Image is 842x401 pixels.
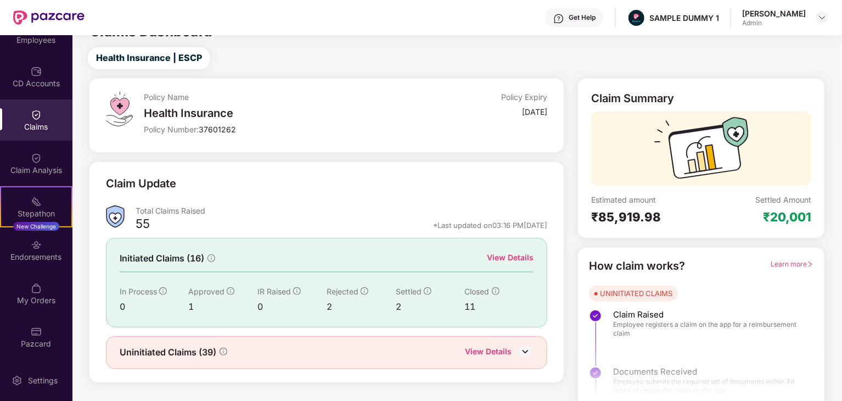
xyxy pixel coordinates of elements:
[1,208,71,219] div: Stepathon
[600,288,672,299] div: UNINITIATED CLAIMS
[207,254,215,262] span: info-circle
[199,125,236,134] span: 37601262
[188,300,257,314] div: 1
[13,10,85,25] img: New Pazcare Logo
[13,222,59,231] div: New Challenge
[591,194,701,205] div: Estimated amount
[763,209,811,225] div: ₹20,001
[396,287,422,296] span: Settled
[522,107,547,117] div: [DATE]
[12,375,23,386] img: svg+xml;base64,PHN2ZyBpZD0iU2V0dGluZy0yMHgyMCIgeG1sbnM9Imh0dHA6Ly93d3cudzMub3JnLzIwMDAvc3ZnIiB3aW...
[487,252,534,264] div: View Details
[755,194,811,205] div: Settled Amount
[31,326,42,337] img: svg+xml;base64,PHN2ZyBpZD0iUGF6Y2FyZCIgeG1sbnM9Imh0dHA6Ly93d3cudzMub3JnLzIwMDAvc3ZnIiB3aWR0aD0iMj...
[120,300,189,314] div: 0
[613,309,802,320] span: Claim Raised
[553,13,564,24] img: svg+xml;base64,PHN2ZyBpZD0iSGVscC0zMngzMiIgeG1sbnM9Imh0dHA6Ly93d3cudzMub3JnLzIwMDAvc3ZnIiB3aWR0aD...
[31,240,42,250] img: svg+xml;base64,PHN2ZyBpZD0iRW5kb3JzZW1lbnRzIiB4bWxucz0iaHR0cDovL3d3dy53My5vcmcvMjAwMC9zdmciIHdpZH...
[31,153,42,164] img: svg+xml;base64,PHN2ZyBpZD0iQ2xhaW0iIHhtbG5zPSJodHRwOi8vd3d3LnczLm9yZy8yMDAwL3N2ZyIgd2lkdGg9IjIwIi...
[465,287,490,296] span: Closed
[144,92,413,102] div: Policy Name
[433,220,547,230] div: *Last updated on 03:16 PM[DATE]
[144,124,413,135] div: Policy Number:
[257,300,327,314] div: 0
[654,117,749,186] img: svg+xml;base64,PHN2ZyB3aWR0aD0iMTcyIiBoZWlnaHQ9IjExMyIgdmlld0JveD0iMCAwIDE3MiAxMTMiIGZpbGw9Im5vbm...
[88,47,210,69] button: Health Insurance | ESCP
[771,260,813,268] span: Learn more
[589,258,685,275] div: How claim works?
[742,8,806,19] div: [PERSON_NAME]
[227,287,234,295] span: info-circle
[136,205,548,216] div: Total Claims Raised
[742,19,806,27] div: Admin
[257,287,291,296] span: IR Raised
[136,216,150,235] div: 55
[492,287,499,295] span: info-circle
[31,109,42,120] img: svg+xml;base64,PHN2ZyBpZD0iQ2xhaW0iIHhtbG5zPSJodHRwOi8vd3d3LnczLm9yZy8yMDAwL3N2ZyIgd2lkdGg9IjIwIi...
[120,287,157,296] span: In Process
[424,287,431,295] span: info-circle
[31,66,42,77] img: svg+xml;base64,PHN2ZyBpZD0iQ0RfQWNjb3VudHMiIGRhdGEtbmFtZT0iQ0QgQWNjb3VudHMiIHhtbG5zPSJodHRwOi8vd3...
[628,10,644,26] img: Pazcare_Alternative_logo-01-01.png
[327,287,358,296] span: Rejected
[807,261,813,268] span: right
[613,320,802,338] span: Employee registers a claim on the app for a reimbursement claim
[106,92,133,126] img: svg+xml;base64,PHN2ZyB4bWxucz0iaHR0cDovL3d3dy53My5vcmcvMjAwMC9zdmciIHdpZHRoPSI0OS4zMiIgaGVpZ2h0PS...
[220,348,227,355] span: info-circle
[144,107,413,120] div: Health Insurance
[396,300,465,314] div: 2
[293,287,301,295] span: info-circle
[90,25,212,38] h2: Claims Dashboard
[96,51,202,65] span: Health Insurance | ESCP
[106,205,125,228] img: ClaimsSummaryIcon
[591,92,674,105] div: Claim Summary
[569,13,596,22] div: Get Help
[327,300,396,314] div: 2
[25,375,61,386] div: Settings
[120,252,204,265] span: Initiated Claims (16)
[120,346,216,359] span: Uninitiated Claims (39)
[591,209,701,225] div: ₹85,919.98
[188,287,224,296] span: Approved
[517,343,534,360] img: DownIcon
[649,13,719,23] div: SAMPLE DUMMY 1
[31,196,42,207] img: svg+xml;base64,PHN2ZyB4bWxucz0iaHR0cDovL3d3dy53My5vcmcvMjAwMC9zdmciIHdpZHRoPSIyMSIgaGVpZ2h0PSIyMC...
[31,283,42,294] img: svg+xml;base64,PHN2ZyBpZD0iTXlfT3JkZXJzIiBkYXRhLW5hbWU9Ik15IE9yZGVycyIgeG1sbnM9Imh0dHA6Ly93d3cudz...
[465,346,512,360] div: View Details
[818,13,827,22] img: svg+xml;base64,PHN2ZyBpZD0iRHJvcGRvd24tMzJ4MzIiIHhtbG5zPSJodHRwOi8vd3d3LnczLm9yZy8yMDAwL3N2ZyIgd2...
[589,309,602,322] img: svg+xml;base64,PHN2ZyBpZD0iU3RlcC1Eb25lLTMyeDMyIiB4bWxucz0iaHR0cDovL3d3dy53My5vcmcvMjAwMC9zdmciIH...
[106,175,176,192] div: Claim Update
[501,92,547,102] div: Policy Expiry
[465,300,534,314] div: 11
[159,287,167,295] span: info-circle
[361,287,368,295] span: info-circle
